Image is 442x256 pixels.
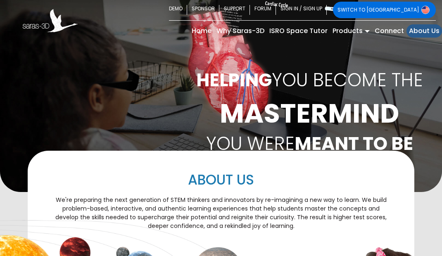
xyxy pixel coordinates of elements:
h1: MASTERMIND [183,100,436,127]
a: Connect [372,24,406,38]
b: MEANT TO BE [295,131,413,156]
p: We're preparing the next generation of STEM thinkers and innovators by re-imagining a new way to ... [55,196,387,230]
a: FORUM [250,2,276,18]
b: HELPING [196,67,272,92]
p: YOU WERE [183,130,436,157]
h2: ABOUT US [55,171,387,189]
a: SWITCH TO [GEOGRAPHIC_DATA] [333,2,436,18]
a: DEMO [169,2,187,18]
p: YOU BECOME THE [183,66,436,94]
a: SPONSOR [187,2,219,18]
a: Home [189,24,214,38]
a: ISRO Space Tutor [267,24,330,38]
a: SIGN IN / SIGN UP [276,2,327,18]
a: Products [330,24,372,38]
img: Switch to USA [421,6,430,14]
img: Saras 3D [23,9,78,32]
a: SUPPORT [219,2,250,18]
a: Why Saras-3D [214,24,267,38]
a: About Us [406,24,442,38]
